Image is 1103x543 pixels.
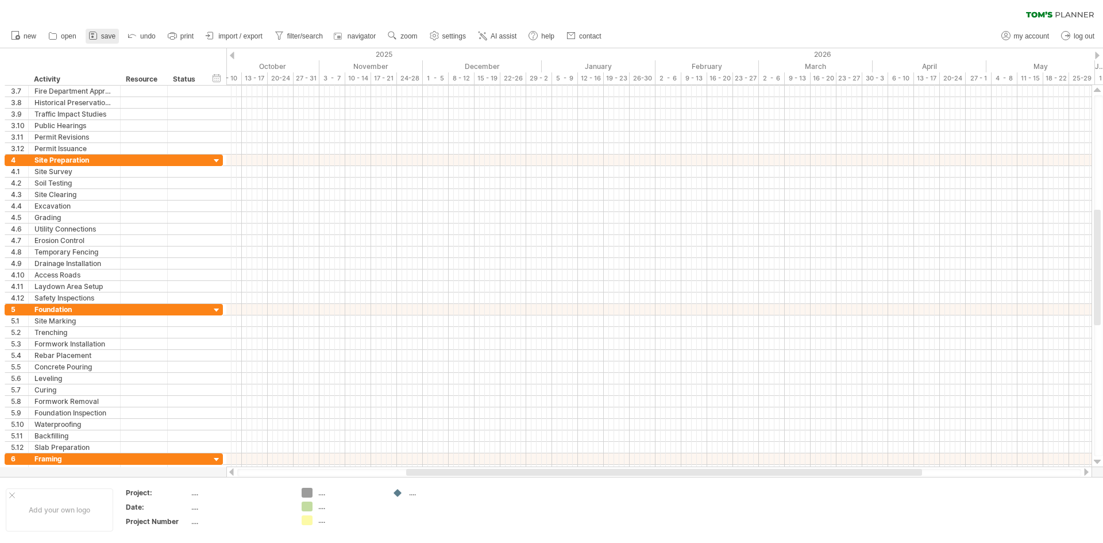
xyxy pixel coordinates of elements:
div: 24-28 [397,72,423,84]
div: 4.9 [11,258,28,269]
div: 16 - 20 [707,72,733,84]
span: settings [442,32,466,40]
div: 4 - 8 [992,72,1017,84]
div: 29 - 2 [526,72,552,84]
div: Excavation [34,201,114,211]
div: 5.8 [11,396,28,407]
div: 30 - 3 [862,72,888,84]
a: log out [1058,29,1098,44]
div: 16 - 20 [811,72,836,84]
div: 26-30 [630,72,655,84]
div: 5.1 [11,315,28,326]
div: 10 - 14 [345,72,371,84]
div: 13 - 17 [242,72,268,84]
div: 25-29 [1069,72,1095,84]
div: 18 - 22 [1043,72,1069,84]
a: import / export [203,29,266,44]
div: 6.1 [11,465,28,476]
div: Formwork Installation [34,338,114,349]
div: Rebar Placement [34,350,114,361]
div: 1 - 5 [423,72,449,84]
div: Site Clearing [34,189,114,200]
div: Public Hearings [34,120,114,131]
div: 5.6 [11,373,28,384]
div: February 2026 [655,60,759,72]
div: 11 - 15 [1017,72,1043,84]
span: navigator [348,32,376,40]
div: .... [191,502,288,512]
div: .... [191,488,288,498]
div: May 2026 [986,60,1095,72]
div: April 2026 [873,60,986,72]
div: 3.9 [11,109,28,120]
span: zoom [400,32,417,40]
a: settings [427,29,469,44]
span: contact [579,32,601,40]
div: .... [318,488,381,498]
div: 5 - 9 [552,72,578,84]
div: Foundation [34,304,114,315]
div: 3.8 [11,97,28,108]
div: 4.11 [11,281,28,292]
a: print [165,29,197,44]
div: Drainage Installation [34,258,114,269]
div: 6 - 10 [888,72,914,84]
div: Project: [126,488,189,498]
span: save [101,32,115,40]
span: log out [1074,32,1094,40]
div: Historical Preservation Approval [34,97,114,108]
span: my account [1014,32,1049,40]
div: 5.2 [11,327,28,338]
div: Backfilling [34,430,114,441]
span: import / export [218,32,263,40]
div: 22-26 [500,72,526,84]
div: Site Preparation [34,155,114,165]
div: 19 - 23 [604,72,630,84]
div: Safety Inspections [34,292,114,303]
a: my account [998,29,1052,44]
div: October 2025 [200,60,319,72]
span: help [541,32,554,40]
div: 5 [11,304,28,315]
div: 3 - 7 [319,72,345,84]
span: open [61,32,76,40]
div: 9 - 13 [681,72,707,84]
div: 20-24 [268,72,294,84]
div: 9 - 13 [785,72,811,84]
div: 4.7 [11,235,28,246]
a: zoom [385,29,421,44]
div: 4.6 [11,224,28,234]
div: 5.3 [11,338,28,349]
div: 3.7 [11,86,28,97]
div: Foundation Inspection [34,407,114,418]
a: navigator [332,29,379,44]
div: Project Number [126,517,189,526]
div: 2 - 6 [655,72,681,84]
div: Leveling [34,373,114,384]
div: Laydown Area Setup [34,281,114,292]
div: 12 - 16 [578,72,604,84]
div: January 2026 [542,60,655,72]
div: 23 - 27 [836,72,862,84]
div: 4.5 [11,212,28,223]
a: filter/search [272,29,326,44]
div: 17 - 21 [371,72,397,84]
div: 5.11 [11,430,28,441]
div: 27 - 31 [294,72,319,84]
div: Date: [126,502,189,512]
div: Status [173,74,198,85]
a: contact [564,29,605,44]
div: Concrete Pouring [34,361,114,372]
div: 6 - 10 [216,72,242,84]
div: December 2025 [423,60,542,72]
div: 13 - 17 [914,72,940,84]
div: Material Delivery [34,465,114,476]
div: Fire Department Approval [34,86,114,97]
div: Trenching [34,327,114,338]
div: 3.10 [11,120,28,131]
div: Formwork Removal [34,396,114,407]
div: 3.12 [11,143,28,154]
div: 4.2 [11,178,28,188]
div: November 2025 [319,60,423,72]
div: Erosion Control [34,235,114,246]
